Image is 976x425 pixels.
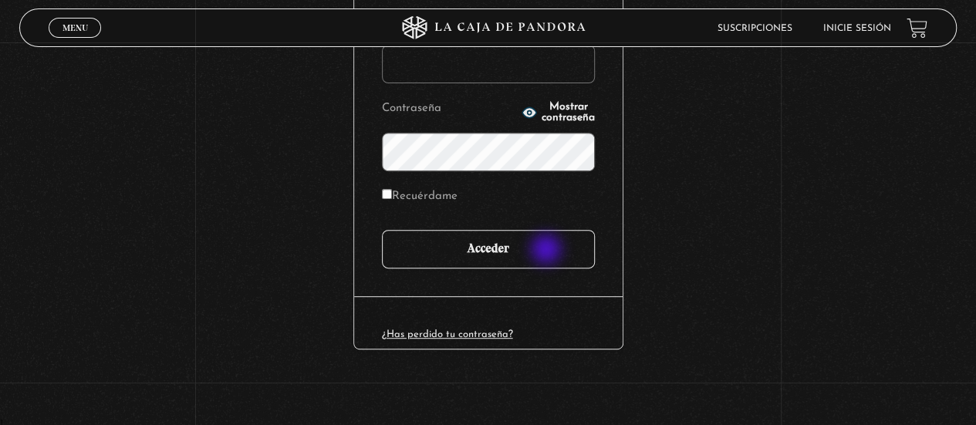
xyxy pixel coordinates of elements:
[382,329,513,339] a: ¿Has perdido tu contraseña?
[382,230,595,268] input: Acceder
[823,24,891,33] a: Inicie sesión
[907,18,927,39] a: View your shopping cart
[718,24,792,33] a: Suscripciones
[542,102,595,123] span: Mostrar contraseña
[382,185,458,209] label: Recuérdame
[62,23,88,32] span: Menu
[382,189,392,199] input: Recuérdame
[382,97,518,121] label: Contraseña
[522,102,595,123] button: Mostrar contraseña
[57,36,93,47] span: Cerrar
